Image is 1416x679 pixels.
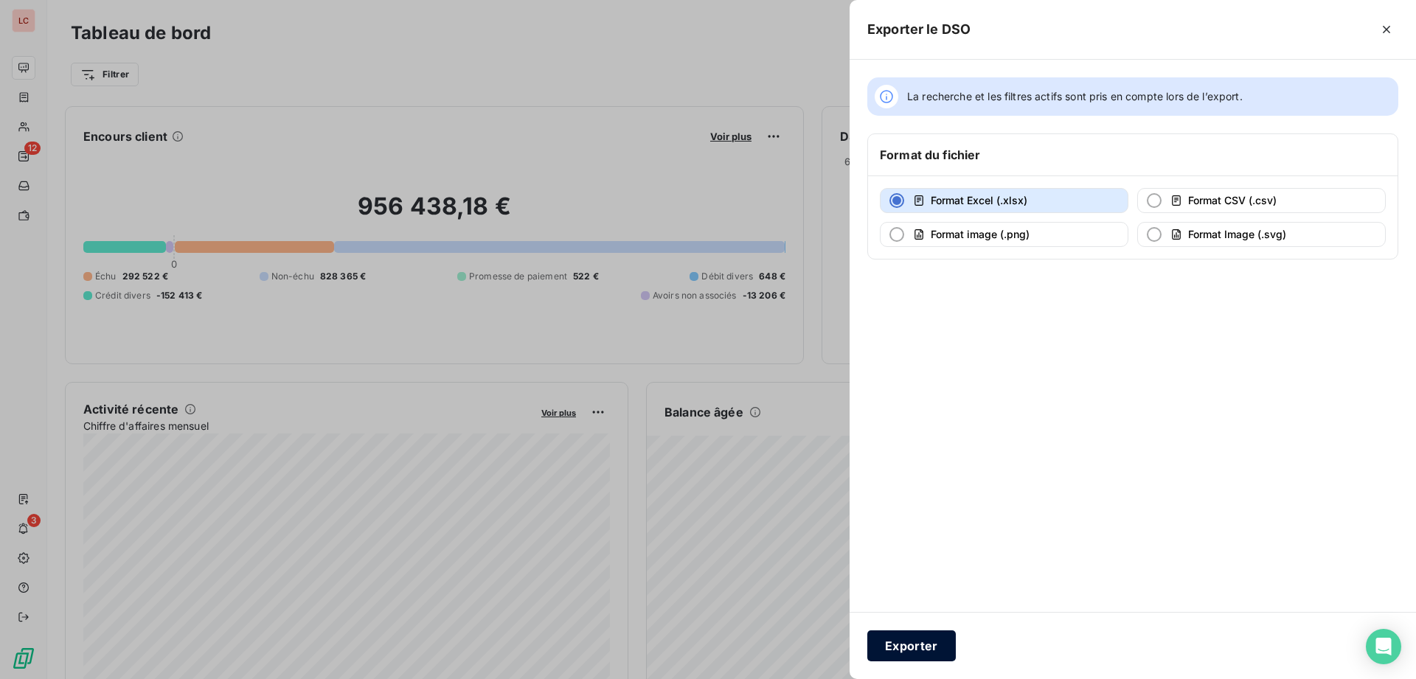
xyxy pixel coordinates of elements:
button: Format Image (.svg) [1137,222,1386,247]
span: Format image (.png) [931,228,1030,240]
button: Format image (.png) [880,222,1128,247]
span: Format Image (.svg) [1188,228,1286,240]
div: Open Intercom Messenger [1366,629,1401,664]
button: Format CSV (.csv) [1137,188,1386,213]
h5: Exporter le DSO [867,19,971,40]
span: Format CSV (.csv) [1188,194,1277,206]
h6: Format du fichier [880,146,981,164]
span: Format Excel (.xlsx) [931,194,1027,206]
button: Exporter [867,630,956,661]
button: Format Excel (.xlsx) [880,188,1128,213]
span: La recherche et les filtres actifs sont pris en compte lors de l’export. [907,89,1243,104]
